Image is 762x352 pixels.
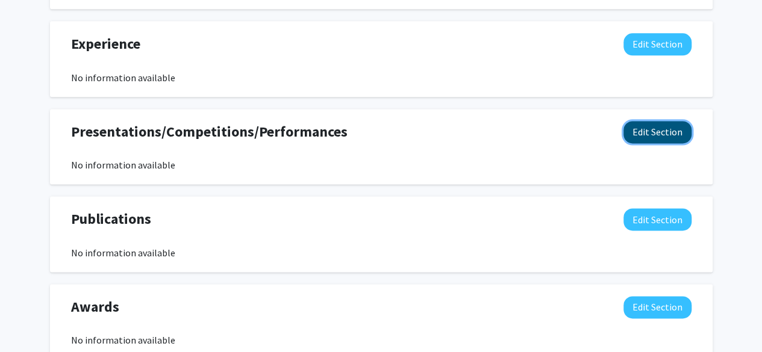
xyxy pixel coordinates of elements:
div: No information available [71,70,692,85]
button: Edit Awards [623,296,692,318]
div: No information available [71,245,692,260]
div: No information available [71,333,692,347]
span: Experience [71,33,140,55]
span: Awards [71,296,119,318]
button: Edit Publications [623,208,692,230]
button: Edit Experience [623,33,692,55]
div: No information available [71,158,692,172]
button: Edit Presentations/Competitions/Performances [623,121,692,143]
span: Presentations/Competitions/Performances [71,121,348,143]
span: Publications [71,208,151,230]
iframe: Chat [9,298,51,343]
